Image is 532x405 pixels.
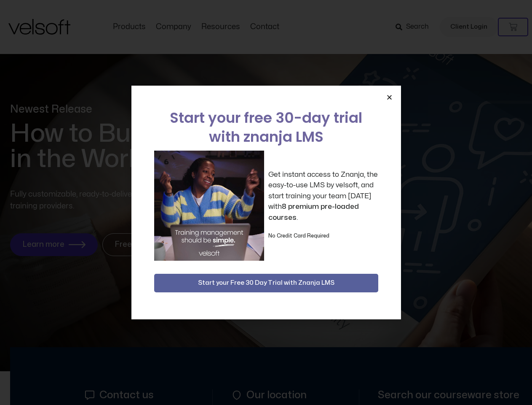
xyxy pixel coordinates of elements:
strong: No Credit Card Required [268,233,329,238]
button: Start your Free 30 Day Trial with Znanja LMS [154,274,378,292]
span: Start your Free 30 Day Trial with Znanja LMS [198,278,334,288]
h2: Start your free 30-day trial with znanja LMS [154,108,378,146]
a: Close [386,94,393,100]
p: Get instant access to Znanja, the easy-to-use LMS by velsoft, and start training your team [DATE]... [268,169,378,223]
img: a woman sitting at her laptop dancing [154,151,264,261]
strong: 8 premium pre-loaded courses [268,203,359,221]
